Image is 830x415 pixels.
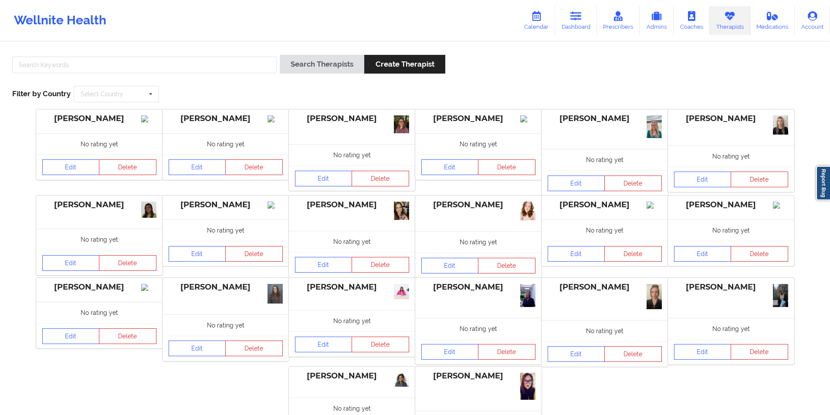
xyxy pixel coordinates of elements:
div: [PERSON_NAME] [421,114,535,124]
div: No rating yet [668,219,794,241]
img: 7da7011f-efd0-4ecb-bddd-0cc5ca71ed60_IMG_2331.jpg [394,115,409,133]
div: No rating yet [415,231,542,253]
div: No rating yet [542,149,668,170]
img: 999d0e34-0391-4fb9-9c2f-1a2463b577ff_pho6.PNG [394,373,409,387]
a: Edit [421,159,479,175]
div: [PERSON_NAME] [42,200,156,210]
div: [PERSON_NAME] [548,282,662,292]
a: Medications [750,6,795,35]
a: Account [795,6,830,35]
img: 12464694-d08d-45e8-b89f-4f12f27c50fb_IMG_4480.jpeg [268,284,283,304]
div: [PERSON_NAME] [548,200,662,210]
a: Edit [674,344,732,360]
button: Delete [731,172,788,187]
div: No rating yet [36,133,163,155]
a: Edit [548,346,605,362]
img: Image%2Fplaceholer-image.png [647,202,662,209]
div: [PERSON_NAME] [295,282,409,292]
div: [PERSON_NAME] [42,282,156,292]
div: [PERSON_NAME] [674,114,788,124]
button: Delete [225,246,283,262]
img: e8d9322b-87a8-4749-8894-564a7aebbd30_ARC_Headshot.JPG [520,284,535,307]
a: Report Bug [816,166,830,200]
a: Edit [42,159,100,175]
a: Prescribers [597,6,640,35]
a: Edit [421,258,479,273]
div: No rating yet [163,219,289,241]
img: 752bd909-966d-490f-97f5-8076de164883_493011877_1243597054439264_5901793320212837123_n_(1).jpg [394,284,409,299]
img: 26c9f11c-092e-47a4-8012-d104f115c883_IMG_0342.jpeg [520,373,535,400]
div: [PERSON_NAME] [674,282,788,292]
div: No rating yet [163,133,289,155]
div: [PERSON_NAME] [169,282,283,292]
button: Delete [731,246,788,262]
img: 646c9a6f-0ff6-4b97-90d3-ca628193e7ad_Ester+(1).jpg [520,202,535,220]
div: No rating yet [415,318,542,339]
button: Delete [352,171,409,186]
img: Image%2Fplaceholer-image.png [141,284,156,291]
a: Edit [548,175,605,191]
div: [PERSON_NAME] [295,200,409,210]
img: Image%2Fplaceholer-image.png [141,115,156,122]
input: Search Keywords [12,57,277,73]
button: Delete [352,257,409,273]
img: 3b24ca01-937d-4731-8ce7-48dec75b1bf3_Facetune_02-10-2024-15-15-30.jpeg [141,202,156,218]
a: Edit [548,246,605,262]
button: Delete [478,344,535,360]
div: [PERSON_NAME] [42,114,156,124]
button: Create Therapist [364,55,445,74]
div: No rating yet [36,229,163,250]
div: No rating yet [668,145,794,167]
a: Edit [42,255,100,271]
img: af90ac71-0c30-4d66-a607-bbd32bfc5ab6_HeatherV.jpg [394,202,409,219]
div: [PERSON_NAME] [295,371,409,381]
img: 0835415d-06e6-44a3-b5c1-d628e83c7203_IMG_3054.jpeg [773,284,788,307]
div: No rating yet [163,314,289,336]
a: Edit [421,344,479,360]
a: Edit [295,337,352,352]
div: No rating yet [668,318,794,339]
a: Coaches [674,6,710,35]
a: Edit [42,328,100,344]
div: [PERSON_NAME] [421,282,535,292]
img: 0a1463aa-7185-40e9-a12b-73498a7a6a39_IMG_9613.jpeg [647,115,662,138]
a: Edit [674,172,732,187]
a: Calendar [518,6,555,35]
div: [PERSON_NAME] [295,114,409,124]
div: [PERSON_NAME] [169,200,283,210]
div: [PERSON_NAME] [674,200,788,210]
a: Dashboard [555,6,597,35]
span: Filter by Country [12,89,71,98]
button: Delete [478,258,535,273]
img: Image%2Fplaceholer-image.png [268,202,283,209]
a: Edit [169,159,226,175]
div: [PERSON_NAME] [421,200,535,210]
a: Edit [295,257,352,273]
div: No rating yet [542,219,668,241]
button: Delete [604,246,662,262]
img: Image%2Fplaceholer-image.png [773,202,788,209]
button: Search Therapists [280,55,364,74]
div: No rating yet [36,302,163,323]
a: Admins [640,6,674,35]
div: No rating yet [289,231,415,252]
img: 779f1f66-6c34-41fa-a567-4dd406fe5b89_IMG_7574.jpg [647,284,662,309]
button: Delete [99,328,156,344]
div: No rating yet [542,320,668,341]
button: Delete [352,337,409,352]
button: Delete [99,159,156,175]
button: Delete [604,346,662,362]
img: Image%2Fplaceholer-image.png [268,115,283,122]
button: Delete [225,341,283,356]
div: [PERSON_NAME] [421,371,535,381]
div: Select Country [81,91,123,97]
a: Edit [295,171,352,186]
button: Delete [478,159,535,175]
img: Image%2Fplaceholer-image.png [520,115,535,122]
div: No rating yet [289,144,415,165]
div: No rating yet [289,310,415,331]
button: Delete [99,255,156,271]
img: f877694b-284f-4bf9-b129-f839abb0ae8e_IMG_0624.jpeg [773,115,788,135]
button: Delete [225,159,283,175]
button: Delete [604,175,662,191]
